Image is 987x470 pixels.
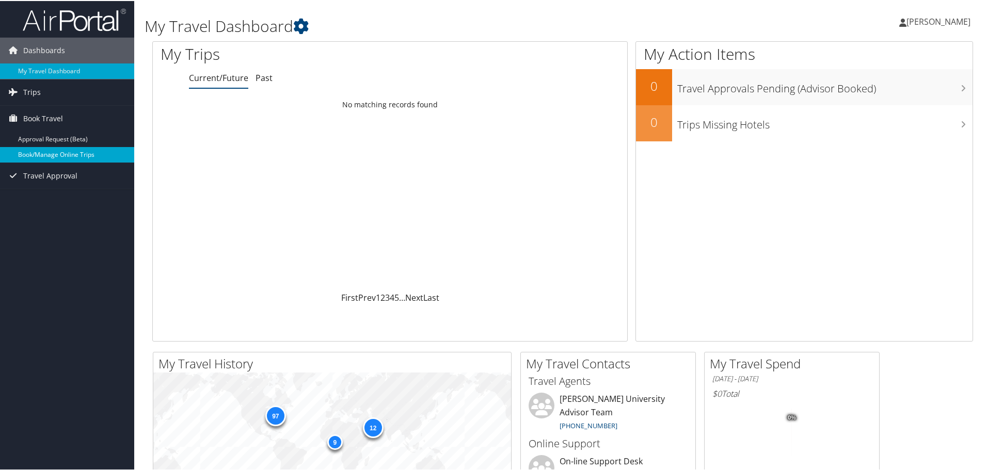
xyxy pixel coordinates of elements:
span: Travel Approval [23,162,77,188]
h2: My Travel Spend [710,354,879,371]
td: No matching records found [153,94,627,113]
h3: Online Support [529,435,688,450]
h1: My Action Items [636,42,973,64]
a: Prev [358,291,376,302]
h3: Trips Missing Hotels [677,111,973,131]
h3: Travel Agents [529,373,688,387]
h1: My Trips [161,42,422,64]
a: [PERSON_NAME] [899,5,981,36]
a: 2 [380,291,385,302]
span: $0 [712,387,722,398]
a: [PHONE_NUMBER] [560,420,617,429]
h2: 0 [636,76,672,94]
span: Trips [23,78,41,104]
a: 0Trips Missing Hotels [636,104,973,140]
li: [PERSON_NAME] University Advisor Team [523,392,693,434]
span: … [399,291,405,302]
img: airportal-logo.png [23,7,126,31]
a: Past [256,71,273,83]
div: 12 [362,416,383,437]
a: 3 [385,291,390,302]
a: 5 [394,291,399,302]
span: Dashboards [23,37,65,62]
a: First [341,291,358,302]
a: Last [423,291,439,302]
div: 97 [265,404,285,425]
a: Current/Future [189,71,248,83]
h1: My Travel Dashboard [145,14,702,36]
span: [PERSON_NAME] [906,15,970,26]
a: Next [405,291,423,302]
div: 9 [327,433,342,448]
h3: Travel Approvals Pending (Advisor Booked) [677,75,973,95]
h2: My Travel Contacts [526,354,695,371]
h2: 0 [636,112,672,130]
tspan: 0% [788,414,796,420]
h6: [DATE] - [DATE] [712,373,871,383]
h2: My Travel History [158,354,511,371]
a: 1 [376,291,380,302]
h6: Total [712,387,871,398]
a: 0Travel Approvals Pending (Advisor Booked) [636,68,973,104]
span: Book Travel [23,105,63,131]
a: 4 [390,291,394,302]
